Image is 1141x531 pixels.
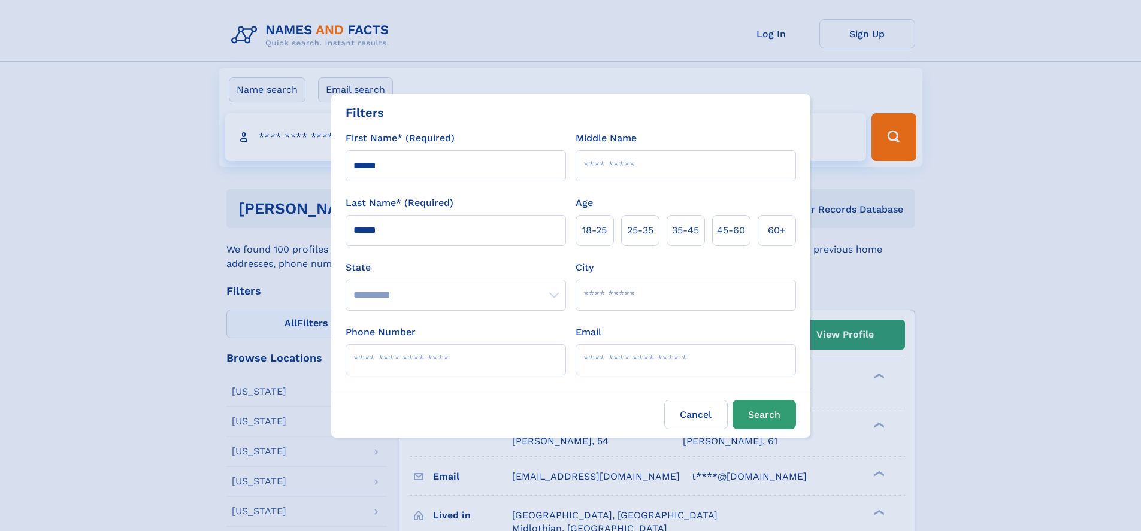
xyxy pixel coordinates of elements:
label: City [576,260,594,275]
label: Age [576,196,593,210]
label: State [346,260,566,275]
span: 60+ [768,223,786,238]
label: Cancel [664,400,728,429]
button: Search [733,400,796,429]
span: 25‑35 [627,223,653,238]
span: 45‑60 [717,223,745,238]
label: Phone Number [346,325,416,339]
label: Email [576,325,601,339]
span: 35‑45 [672,223,699,238]
span: 18‑25 [582,223,607,238]
label: Last Name* (Required) [346,196,453,210]
label: Middle Name [576,131,637,145]
div: Filters [346,104,384,122]
label: First Name* (Required) [346,131,455,145]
